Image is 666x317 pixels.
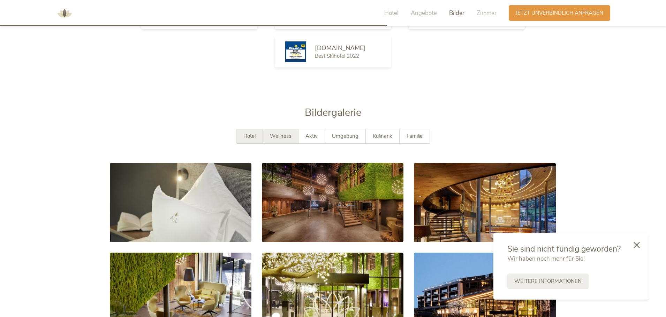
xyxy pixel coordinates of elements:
[507,244,621,254] span: Sie sind nicht fündig geworden?
[516,9,603,17] span: Jetzt unverbindlich anfragen
[285,41,306,62] img: Skiresort.de
[332,133,358,140] span: Umgebung
[315,44,365,52] span: [DOMAIN_NAME]
[514,278,582,285] span: Weitere Informationen
[411,9,437,17] span: Angebote
[315,53,359,60] span: Best Skihotel 2022
[305,106,361,119] span: Bildergalerie
[54,10,75,15] a: AMONTI & LUNARIS Wellnessresort
[243,133,256,140] span: Hotel
[373,133,392,140] span: Kulinarik
[407,133,423,140] span: Familie
[477,9,497,17] span: Zimmer
[449,9,464,17] span: Bilder
[507,274,589,289] a: Weitere Informationen
[54,3,75,24] img: AMONTI & LUNARIS Wellnessresort
[305,133,318,140] span: Aktiv
[507,255,585,263] span: Wir haben noch mehr für Sie!
[270,133,291,140] span: Wellness
[384,9,399,17] span: Hotel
